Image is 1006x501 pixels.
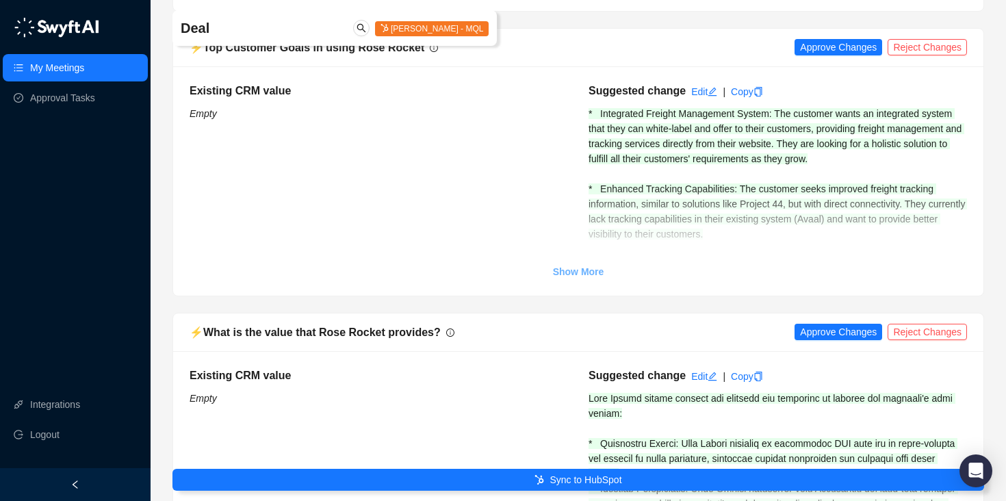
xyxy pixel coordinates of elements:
[190,326,441,338] span: ⚡️ What is the value that Rose Rocket provides?
[190,368,568,384] h5: Existing CRM value
[691,371,717,382] a: Edit
[893,40,962,55] span: Reject Changes
[893,324,962,339] span: Reject Changes
[14,17,99,38] img: logo-05li4sbe.png
[589,108,968,315] span: * Integrated Freight Management System: The customer wants an integrated system that they can whi...
[800,40,877,55] span: Approve Changes
[723,84,725,99] div: |
[753,87,763,97] span: copy
[190,393,217,404] i: Empty
[800,324,877,339] span: Approve Changes
[190,108,217,119] i: Empty
[14,430,23,439] span: logout
[753,372,763,381] span: copy
[959,454,992,487] div: Open Intercom Messenger
[589,368,686,384] h5: Suggested change
[190,42,424,53] span: ⚡️ Top Customer Goals in using Rose Rocket
[190,83,568,99] h5: Existing CRM value
[30,391,80,418] a: Integrations
[172,469,984,491] button: Sync to HubSpot
[181,18,357,38] h4: Deal
[430,44,438,52] span: info-circle
[375,23,489,34] a: [PERSON_NAME] - MQL
[30,421,60,448] span: Logout
[723,369,725,384] div: |
[888,39,967,55] button: Reject Changes
[589,83,686,99] h5: Suggested change
[888,324,967,340] button: Reject Changes
[708,87,717,97] span: edit
[731,371,763,382] a: Copy
[691,86,717,97] a: Edit
[550,472,621,487] span: Sync to HubSpot
[357,23,366,33] span: search
[375,21,489,36] span: [PERSON_NAME] - MQL
[795,324,882,340] button: Approve Changes
[446,329,454,337] span: info-circle
[30,54,84,81] a: My Meetings
[553,266,604,277] strong: Show More
[795,39,882,55] button: Approve Changes
[708,372,717,381] span: edit
[70,480,80,489] span: left
[731,86,763,97] a: Copy
[30,84,95,112] a: Approval Tasks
